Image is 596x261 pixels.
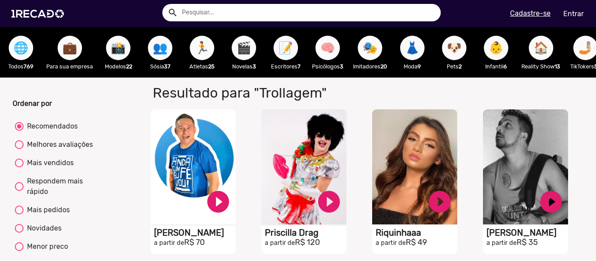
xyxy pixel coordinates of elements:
b: 769 [24,63,34,70]
b: 2 [459,63,462,70]
div: Melhores avaliações [24,139,93,150]
b: 3 [340,63,343,70]
button: 📝 [274,36,298,60]
button: 🏃 [190,36,214,60]
button: 🎭 [358,36,382,60]
h2: R$ 35 [486,238,568,247]
small: a partir de [265,239,295,247]
p: Moda [396,62,429,71]
span: 👥 [153,36,168,60]
span: 🏃 [195,36,209,60]
button: 🌐 [9,36,33,60]
span: 👶 [489,36,504,60]
b: 9 [418,63,421,70]
b: 6 [504,63,507,70]
h1: [PERSON_NAME] [154,227,236,238]
video: S1RECADO vídeos dedicados para fãs e empresas [372,109,457,224]
button: 📸 [106,36,130,60]
p: Modelos [102,62,135,71]
b: 13 [555,63,560,70]
b: Ordenar por [13,99,52,108]
span: 📸 [111,36,126,60]
h2: R$ 120 [265,238,346,247]
p: Psicólogos [311,62,344,71]
a: play_circle_filled [316,189,342,215]
p: Para sua empresa [46,62,93,71]
span: 🎭 [363,36,377,60]
h1: Resultado para "Trollagem" [146,85,429,101]
p: Reality Show [521,62,560,71]
p: Atletas [185,62,219,71]
button: Example home icon [164,4,180,20]
h2: R$ 49 [376,238,457,247]
p: Imitadores [353,62,387,71]
h1: Riquinhaaa [376,227,457,238]
button: 👶 [484,36,508,60]
p: Pets [438,62,471,71]
div: Menor preco [24,241,68,252]
p: Escritores [269,62,302,71]
input: Pesquisar... [175,4,441,21]
h2: R$ 70 [154,238,236,247]
a: play_circle_filled [538,189,564,215]
h1: Priscilla Drag [265,227,346,238]
span: 📝 [278,36,293,60]
b: 3 [253,63,256,70]
b: 7 [298,63,301,70]
p: Infantil [480,62,513,71]
a: Entrar [558,6,589,21]
span: 🌐 [14,36,28,60]
a: play_circle_filled [205,189,231,215]
small: a partir de [486,239,517,247]
span: 🎬 [236,36,251,60]
u: Cadastre-se [510,9,551,17]
span: 🤳🏼 [578,36,593,60]
video: S1RECADO vídeos dedicados para fãs e empresas [261,109,346,224]
span: 💼 [62,36,77,60]
button: 🏠 [529,36,553,60]
button: 👗 [400,36,425,60]
small: a partir de [154,239,184,247]
span: 🏠 [534,36,548,60]
div: Novidades [24,223,62,234]
button: 👥 [148,36,172,60]
button: 💼 [58,36,82,60]
span: 👗 [405,36,420,60]
mat-icon: Example home icon [168,7,178,18]
span: 🧠 [320,36,335,60]
button: 🐶 [442,36,466,60]
small: a partir de [376,239,406,247]
b: 20 [380,63,387,70]
div: Mais vendidos [24,158,74,168]
button: 🎬 [232,36,256,60]
p: Todos [4,62,38,71]
button: 🧠 [315,36,340,60]
h1: [PERSON_NAME] [486,227,568,238]
p: Novelas [227,62,260,71]
a: play_circle_filled [427,189,453,215]
b: 37 [164,63,171,70]
b: 25 [208,63,215,70]
video: S1RECADO vídeos dedicados para fãs e empresas [151,109,236,224]
div: Recomendados [24,121,78,132]
p: Sósia [144,62,177,71]
b: 22 [126,63,132,70]
div: Respondem mais rápido [24,176,99,197]
div: Mais pedidos [24,205,70,215]
span: 🐶 [447,36,462,60]
video: S1RECADO vídeos dedicados para fãs e empresas [483,109,568,224]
